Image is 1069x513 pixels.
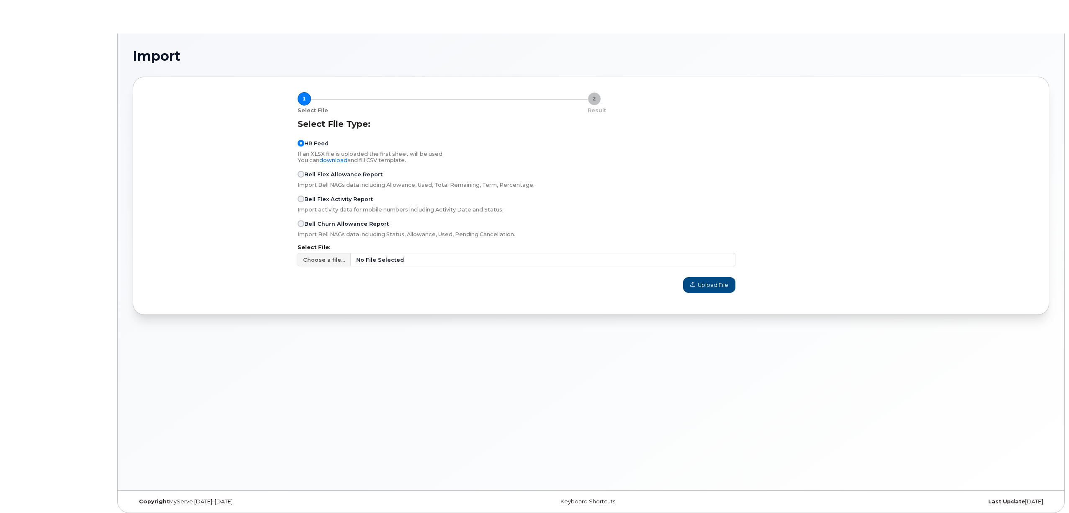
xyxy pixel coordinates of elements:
[298,220,304,227] input: Bell Churn Allowance Report
[298,220,389,227] label: Bell Churn Allowance Report
[319,157,347,163] a: download
[298,231,735,237] p: Import Bell NAGs data including Status, Allowance, Used, Pending Cancellation.
[298,140,329,147] label: HR Feed
[298,206,735,213] p: Import activity data for mobile numbers including Activity Date and Status.
[133,49,1049,63] h1: Import
[744,498,1049,505] div: [DATE]
[298,196,373,202] label: Bell Flex Activity Report
[298,245,735,250] label: Select File:
[298,171,383,178] label: Bell Flex Allowance Report
[588,107,606,114] p: Result
[298,140,304,147] input: HR Feed
[351,253,735,266] span: No File Selected
[133,498,438,505] div: MyServe [DATE]–[DATE]
[588,92,601,106] div: 2
[298,119,370,129] label: Select File Type:
[139,498,169,505] strong: Copyright
[298,196,304,202] input: Bell Flex Activity Report
[298,171,304,178] input: Bell Flex Allowance Report
[560,498,615,505] a: Keyboard Shortcuts
[303,256,345,264] span: Choose a file...
[690,281,728,289] span: Upload File
[683,277,735,292] button: Upload File
[298,151,735,163] p: If an XLSX file is uploaded the first sheet will be used. You can and fill CSV template.
[988,498,1025,505] strong: Last Update
[298,182,735,188] p: Import Bell NAGs data including Allowance, Used, Total Remaining, Term, Percentage.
